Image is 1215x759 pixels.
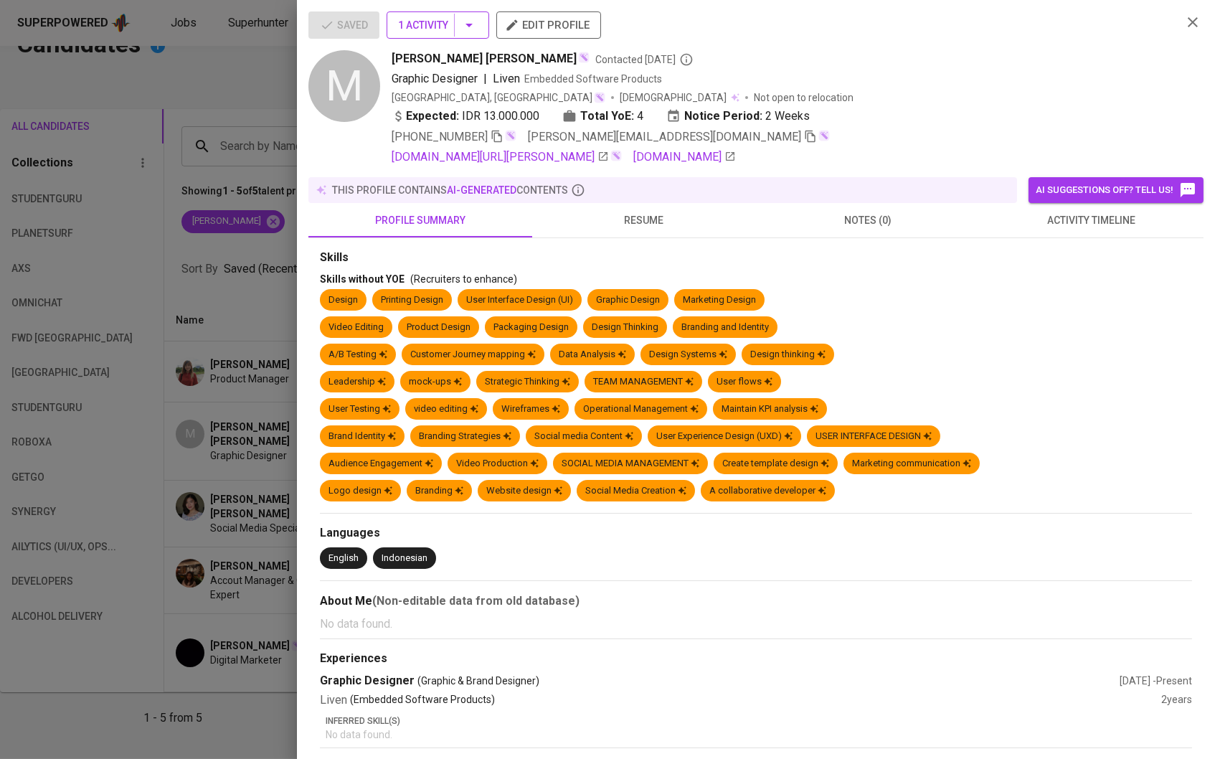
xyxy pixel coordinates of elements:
div: A collaborative developer [709,484,826,498]
div: User Experience Design (UXD) [656,430,793,443]
div: Skills [320,250,1192,266]
span: (Recruiters to enhance) [410,273,517,285]
div: User Interface Design (UI) [466,293,573,307]
div: About Me [320,593,1192,610]
span: 4 [637,108,643,125]
div: Branding [415,484,463,498]
div: video editing [414,402,478,416]
span: Embedded Software Products [524,73,662,85]
div: Brand Identity [328,430,396,443]
img: magic_wand.svg [610,150,622,161]
b: Total YoE: [580,108,634,125]
svg: By Batam recruiter [679,52,694,67]
span: Contacted [DATE] [595,52,694,67]
div: Create template design [722,457,829,471]
div: Liven [320,692,1161,709]
span: AI-generated [447,184,516,196]
div: Leadership [328,375,386,389]
span: 1 Activity [398,16,478,34]
div: Branding Strategies [419,430,511,443]
span: | [483,70,487,88]
div: Design [328,293,358,307]
div: Wireframes [501,402,560,416]
div: Experiences [320,651,1192,667]
div: User Testing [328,402,391,416]
button: AI suggestions off? Tell us! [1029,177,1204,203]
span: [PERSON_NAME][EMAIL_ADDRESS][DOMAIN_NAME] [528,130,801,143]
div: M [308,50,380,122]
div: Branding and Identity [681,321,769,334]
p: this profile contains contents [332,183,568,197]
p: (Embedded Software Products) [350,692,495,709]
div: Customer Journey mapping [410,348,536,362]
b: Notice Period: [684,108,762,125]
div: Operational Management [583,402,699,416]
div: 2 Weeks [666,108,810,125]
div: mock-ups [409,375,462,389]
div: 2 years [1161,692,1192,709]
div: Design Thinking [592,321,658,334]
div: Marketing Design [683,293,756,307]
div: Product Design [407,321,471,334]
b: (Non-editable data from old database) [372,594,580,608]
div: Logo design [328,484,392,498]
a: edit profile [496,19,601,30]
span: AI suggestions off? Tell us! [1036,181,1196,199]
div: Indonesian [382,552,427,565]
div: Data Analysis [559,348,626,362]
span: profile summary [317,212,524,230]
img: magic_wand.svg [818,130,830,141]
span: resume [541,212,747,230]
div: Video Production [456,457,539,471]
a: [DOMAIN_NAME] [633,148,736,166]
span: edit profile [508,16,590,34]
div: Website design [486,484,562,498]
span: [PERSON_NAME] [PERSON_NAME] [392,50,577,67]
p: Inferred Skill(s) [326,715,1192,727]
div: [DATE] - Present [1120,674,1192,688]
p: No data found. [320,616,1192,633]
div: Strategic Thinking [485,375,570,389]
div: Printing Design [381,293,443,307]
div: Video Editing [328,321,384,334]
a: [DOMAIN_NAME][URL][PERSON_NAME] [392,148,609,166]
div: User flows [717,375,772,389]
div: Social media Content [534,430,633,443]
div: Design thinking [750,348,826,362]
span: Skills without YOE [320,273,405,285]
div: A/B Testing [328,348,387,362]
div: SOCIAL MEDIA MANAGEMENT [562,457,699,471]
img: magic_wand.svg [594,92,605,103]
div: English [328,552,359,565]
button: 1 Activity [387,11,489,39]
div: Graphic Designer [320,673,1120,689]
div: TEAM MANAGEMENT [593,375,694,389]
div: Social Media Creation [585,484,686,498]
p: No data found. [326,727,1192,742]
span: [DEMOGRAPHIC_DATA] [620,90,729,105]
span: [PHONE_NUMBER] [392,130,488,143]
div: Languages [320,525,1192,542]
span: (Graphic & Brand Designer) [417,674,539,688]
div: Packaging Design [493,321,569,334]
b: Expected: [406,108,459,125]
button: edit profile [496,11,601,39]
div: Graphic Design [596,293,660,307]
div: Audience Engagement [328,457,433,471]
div: Marketing communication [852,457,971,471]
span: Graphic Designer [392,72,478,85]
img: magic_wand.svg [578,52,590,63]
span: notes (0) [765,212,971,230]
div: Design Systems [649,348,727,362]
span: Liven [493,72,520,85]
img: magic_wand.svg [505,130,516,141]
div: Maintain KPI analysis [722,402,818,416]
div: [GEOGRAPHIC_DATA], [GEOGRAPHIC_DATA] [392,90,605,105]
p: Not open to relocation [754,90,854,105]
div: IDR 13.000.000 [392,108,539,125]
div: USER INTERFACE DESIGN [815,430,932,443]
span: activity timeline [988,212,1195,230]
